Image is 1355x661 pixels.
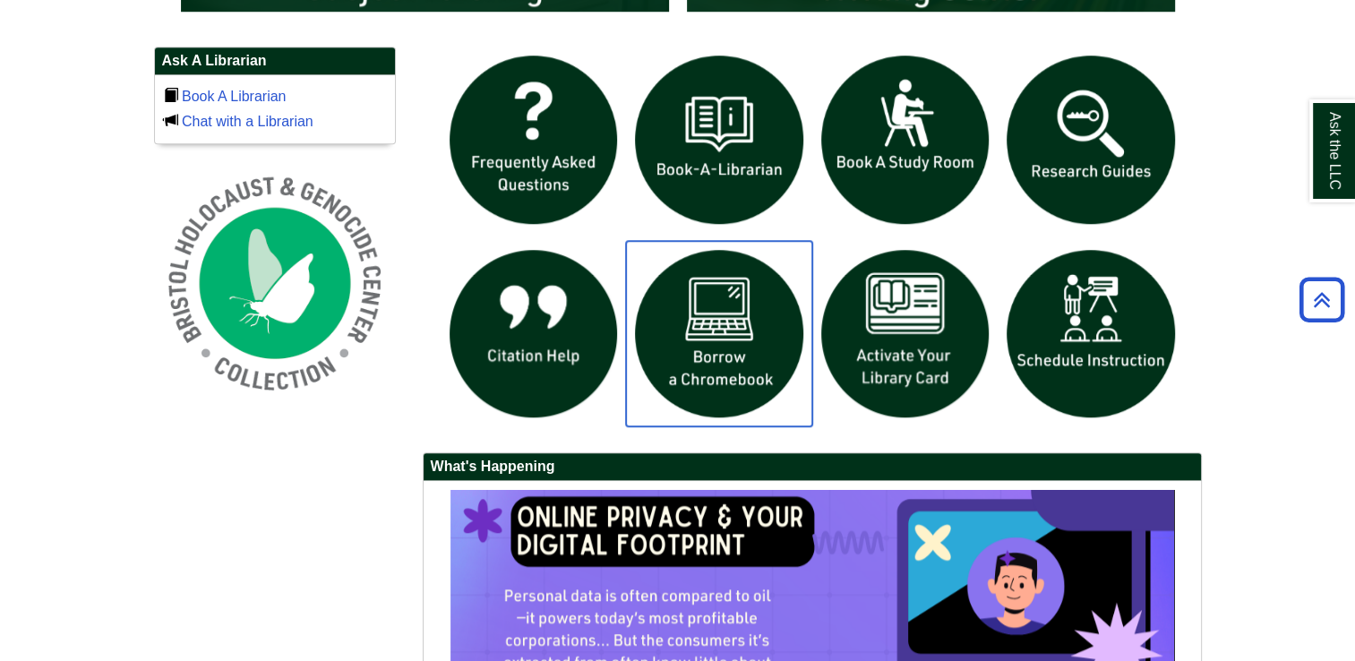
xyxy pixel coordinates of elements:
[441,47,627,233] img: frequently asked questions
[626,47,812,233] img: Book a Librarian icon links to book a librarian web page
[812,241,999,427] img: activate Library Card icon links to form to activate student ID into library card
[441,47,1184,434] div: slideshow
[998,47,1184,233] img: Research Guides icon links to research guides web page
[812,47,999,233] img: book a study room icon links to book a study room web page
[182,89,287,104] a: Book A Librarian
[154,162,396,404] img: Holocaust and Genocide Collection
[626,241,812,427] img: Borrow a chromebook icon links to the borrow a chromebook web page
[441,241,627,427] img: citation help icon links to citation help guide page
[998,241,1184,427] img: For faculty. Schedule Library Instruction icon links to form.
[182,114,313,129] a: Chat with a Librarian
[155,47,395,75] h2: Ask A Librarian
[424,453,1201,481] h2: What's Happening
[1293,288,1351,312] a: Back to Top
